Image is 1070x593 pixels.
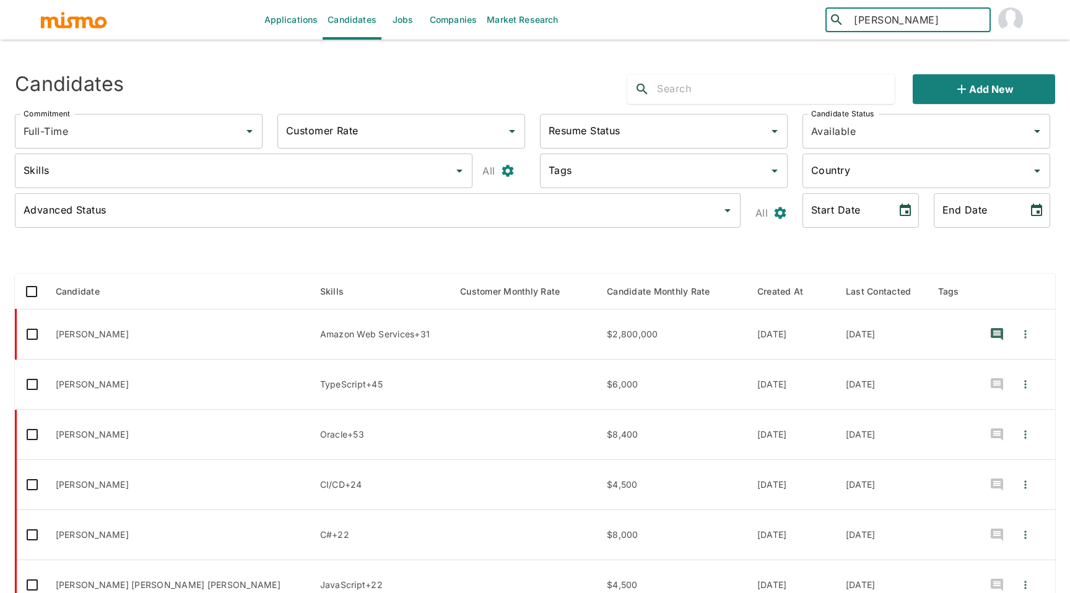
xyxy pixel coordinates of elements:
[934,193,1019,228] input: MM/DD/YYYY
[849,11,985,28] input: Candidate search
[747,360,836,410] td: [DATE]
[46,309,310,360] td: [PERSON_NAME]
[460,284,576,299] span: Customer Monthly Rate
[1024,198,1049,223] button: Choose date
[46,460,310,510] td: [PERSON_NAME]
[982,470,1012,500] button: recent-notes
[766,162,783,180] button: Open
[836,360,928,410] td: [DATE]
[607,284,726,299] span: Candidate Monthly Rate
[310,274,450,309] th: Skills
[320,529,440,541] p: C#, Unity, Geographic Information System, .NET, C++, CI/CD, JavaScript, Amazon Elastic Compute Cl...
[755,204,768,222] p: All
[597,360,747,410] td: $6,000
[747,309,836,360] td: [DATE]
[597,309,747,360] td: $2,800,000
[836,460,928,510] td: [DATE]
[503,123,521,140] button: Open
[657,79,895,99] input: Search
[1012,470,1039,500] button: Quick Actions
[836,510,928,560] td: [DATE]
[40,11,108,29] img: logo
[597,510,747,560] td: $8,000
[757,284,820,299] span: Created At
[15,72,124,97] h4: Candidates
[802,193,888,228] input: MM/DD/YYYY
[597,460,747,510] td: $4,500
[46,410,310,460] td: [PERSON_NAME]
[811,108,874,119] label: Candidate Status
[1029,123,1046,140] button: Open
[320,328,440,340] p: Amazon Web Services, Ansible, LINUX, AWS, Docker, TERRAFORM, Python, BASH, DEPLOYMENT, NETWORKING...
[320,428,440,441] p: Oracle, J2EE, Java, JSF, Spring, Spring Boot, Python, ReactJS, React, COBOL, Hibernate, GRADLE, D...
[893,198,918,223] button: Choose date
[241,123,258,140] button: Open
[747,510,836,560] td: [DATE]
[747,410,836,460] td: [DATE]
[46,510,310,560] td: [PERSON_NAME]
[747,460,836,510] td: [DATE]
[627,74,657,104] button: search
[320,378,440,391] p: TypeScript, Amazon Web Services, AWS, Node.js, MICROSERVICE, GraphQL, ReactJS, React, MongoDB, Re...
[1012,520,1039,550] button: Quick Actions
[719,202,736,219] button: Open
[1012,420,1039,449] button: Quick Actions
[982,370,1012,399] button: recent-notes
[46,360,310,410] td: [PERSON_NAME]
[998,7,1023,32] img: Paola Pacheco
[913,74,1055,104] button: Add new
[320,579,440,591] p: JavaScript, React , TypeScript, CSS, Sass, Tailwind CSS, Jest, Unittests, API, CI/CD, GraphQL, No...
[320,478,440,491] p: CI/CD, Express.js, Git, JavaScript, Node.js, ReactJS, React, TypeScript, Amazon Web Services, Doc...
[766,123,783,140] button: Open
[836,274,928,309] th: Last Contacted
[56,284,116,299] span: Candidate
[451,162,468,180] button: Open
[597,410,747,460] td: $8,400
[836,410,928,460] td: [DATE]
[982,520,1012,550] button: recent-notes
[928,274,972,309] th: Tags
[1012,370,1039,399] button: Quick Actions
[1029,162,1046,180] button: Open
[24,108,70,119] label: Commitment
[482,162,495,180] p: All
[1012,319,1039,349] button: Quick Actions
[836,309,928,360] td: [DATE]
[982,420,1012,449] button: recent-notes
[982,319,1012,349] button: recent-notes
